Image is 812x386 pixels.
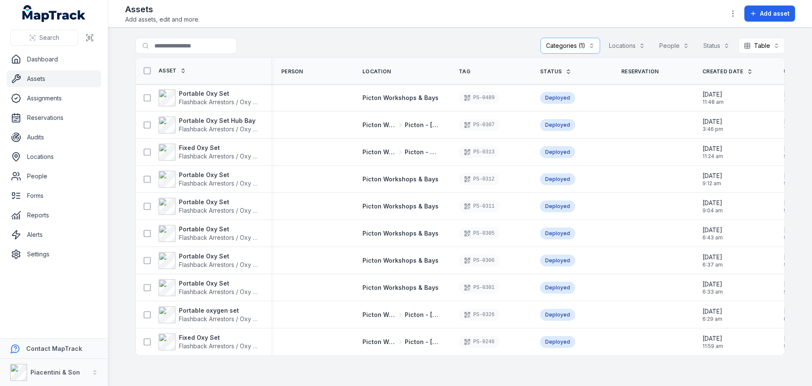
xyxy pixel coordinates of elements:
span: 9:26 pm [784,207,804,214]
span: 9:26 pm [784,234,804,241]
time: 15/08/2025, 11:48:47 am [702,90,724,106]
button: People [654,38,694,54]
span: Search [39,33,59,42]
strong: Portable Oxy Set Hub Bay [179,117,261,125]
span: [DATE] [702,90,724,99]
a: Picton Workshops & Bays [362,202,439,211]
span: [DATE] [702,253,723,261]
span: 11:59 am [702,343,723,350]
span: Tag [459,68,470,75]
div: Deployed [540,146,575,158]
span: [DATE] [702,144,723,153]
div: Deployed [540,173,575,185]
span: Picton Workshops & Bays [362,284,439,291]
span: Picton - [GEOGRAPHIC_DATA] [405,338,439,346]
span: [DATE] [702,334,723,343]
span: Status [540,68,562,75]
a: Portable oxygen setFlashback Arrestors / Oxy Sets [159,306,261,323]
div: Deployed [540,309,575,321]
span: 6:43 am [702,234,723,241]
span: [DATE] [784,307,804,316]
span: 11:48 am [702,99,724,106]
div: PS-0489 [459,92,499,104]
a: Fixed Oxy SetFlashback Arrestors / Oxy Sets [159,333,261,350]
span: Flashback Arrestors / Oxy Sets [179,153,265,160]
span: [DATE] [784,172,804,180]
a: Portable Oxy SetFlashback Arrestors / Oxy Sets [159,171,261,188]
time: 21/07/2025, 9:26:02 pm [784,226,804,241]
div: PS-0312 [459,173,499,185]
div: PS-0301 [459,282,499,294]
button: Add asset [744,6,795,22]
div: PS-0326 [459,309,499,321]
span: Picton - [GEOGRAPHIC_DATA] [405,311,439,319]
a: Portable Oxy SetFlashback Arrestors / Oxy Sets [159,279,261,296]
a: Reservations [7,109,101,126]
a: Portable Oxy SetFlashback Arrestors / Oxy Sets [159,252,261,269]
a: Picton Workshops & BaysPicton - [GEOGRAPHIC_DATA] [362,338,439,346]
time: 22/07/2025, 9:38:59 am [784,334,804,350]
span: 7:46 am [784,126,804,133]
a: Created Date [702,68,753,75]
strong: Contact MapTrack [26,345,82,352]
span: Picton - [GEOGRAPHIC_DATA] [405,121,439,129]
span: 9:12 am [702,180,722,187]
span: 9:38 am [784,343,804,350]
span: Picton Workshops & Bays [362,175,439,183]
time: 21/07/2025, 9:26:02 pm [784,172,804,187]
a: People [7,168,101,185]
a: Settings [7,246,101,263]
button: Status [698,38,735,54]
a: Assets [7,70,101,87]
span: Flashback Arrestors / Oxy Sets [179,288,265,295]
a: Reports [7,207,101,224]
time: 24/05/2025, 6:29:28 am [702,307,722,322]
span: 11:24 am [702,153,723,160]
a: Asset [159,67,186,74]
div: PS-0246 [459,336,499,348]
span: 9:38 am [784,261,804,268]
span: 9:26 pm [784,180,804,187]
span: Flashback Arrestors / Oxy Sets [179,234,265,241]
span: 3:46 pm [702,126,723,133]
strong: Fixed Oxy Set [179,144,261,152]
h2: Assets [125,3,200,15]
a: Status [540,68,571,75]
span: Flashback Arrestors / Oxy Sets [179,125,265,133]
time: 21/07/2025, 9:26:02 pm [784,144,804,160]
button: Table [738,38,785,54]
span: 9:04 am [702,207,723,214]
time: 21/07/2025, 9:26:02 pm [784,199,804,214]
strong: Portable Oxy Set [179,171,261,179]
time: 22/07/2025, 9:38:59 am [784,253,804,268]
span: Picton Workshops & Bays [362,311,396,319]
div: Deployed [540,200,575,212]
span: [DATE] [784,117,804,126]
span: 8:34 am [784,316,804,322]
a: Assignments [7,90,101,107]
span: [DATE] [702,117,723,126]
div: PS-0307 [459,119,499,131]
div: Deployed [540,336,575,348]
a: Portable Oxy SetFlashback Arrestors / Oxy Sets [159,89,261,106]
span: [DATE] [784,253,804,261]
div: Deployed [540,92,575,104]
a: Picton Workshops & BaysPicton - [GEOGRAPHIC_DATA] [362,311,439,319]
span: Reservation [621,68,658,75]
time: 29/05/2025, 11:24:37 am [702,144,723,160]
span: [DATE] [784,199,804,207]
a: Fixed Oxy SetFlashback Arrestors / Oxy Sets [159,144,261,161]
button: Locations [604,38,650,54]
span: 11:50 am [784,99,804,106]
span: [DATE] [702,199,723,207]
strong: Portable Oxy Set [179,89,261,98]
button: Search [10,30,78,46]
time: 21/07/2025, 9:26:02 pm [784,280,804,295]
span: Flashback Arrestors / Oxy Sets [179,261,265,268]
span: Picton Workshops & Bays [362,203,439,210]
span: 9:26 pm [784,289,804,295]
span: 6:37 am [702,261,723,268]
div: Deployed [540,255,575,267]
a: Picton Workshops & BaysPicton - Transmission Bay [362,148,439,156]
strong: Piacentini & Son [30,369,80,376]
